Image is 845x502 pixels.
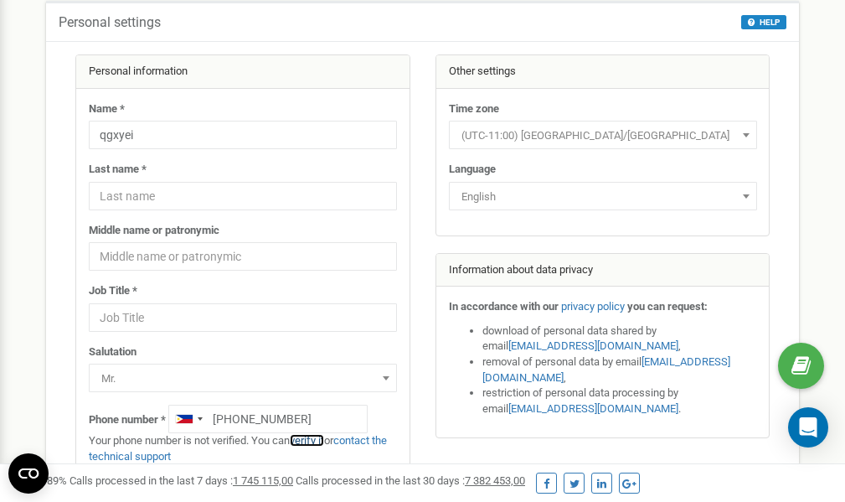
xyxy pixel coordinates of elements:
[89,283,137,299] label: Job Title *
[508,402,678,415] a: [EMAIL_ADDRESS][DOMAIN_NAME]
[89,433,397,464] p: Your phone number is not verified. You can or
[449,121,757,149] span: (UTC-11:00) Pacific/Midway
[169,406,208,432] div: Telephone country code
[741,15,786,29] button: HELP
[465,474,525,487] u: 7 382 453,00
[59,15,161,30] h5: Personal settings
[89,303,397,332] input: Job Title
[8,453,49,494] button: Open CMP widget
[627,300,708,313] strong: you can request:
[561,300,625,313] a: privacy policy
[449,162,496,178] label: Language
[89,344,137,360] label: Salutation
[436,254,770,287] div: Information about data privacy
[89,101,125,117] label: Name *
[89,242,397,271] input: Middle name or patronymic
[482,355,757,386] li: removal of personal data by email ,
[89,412,166,428] label: Phone number *
[233,474,293,487] u: 1 745 115,00
[482,355,730,384] a: [EMAIL_ADDRESS][DOMAIN_NAME]
[89,162,147,178] label: Last name *
[508,339,678,352] a: [EMAIL_ADDRESS][DOMAIN_NAME]
[70,474,293,487] span: Calls processed in the last 7 days :
[436,55,770,89] div: Other settings
[482,323,757,355] li: download of personal data shared by email ,
[449,101,499,117] label: Time zone
[455,185,751,209] span: English
[449,300,559,313] strong: In accordance with our
[76,55,410,89] div: Personal information
[95,367,391,391] span: Mr.
[296,474,525,487] span: Calls processed in the last 30 days :
[449,182,757,210] span: English
[89,182,397,210] input: Last name
[89,223,219,239] label: Middle name or patronymic
[455,124,751,147] span: (UTC-11:00) Pacific/Midway
[788,407,828,448] div: Open Intercom Messenger
[89,121,397,149] input: Name
[89,434,387,463] a: contact the technical support
[482,386,757,417] li: restriction of personal data processing by email .
[290,434,324,447] a: verify it
[168,405,368,433] input: +1-800-555-55-55
[89,364,397,392] span: Mr.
